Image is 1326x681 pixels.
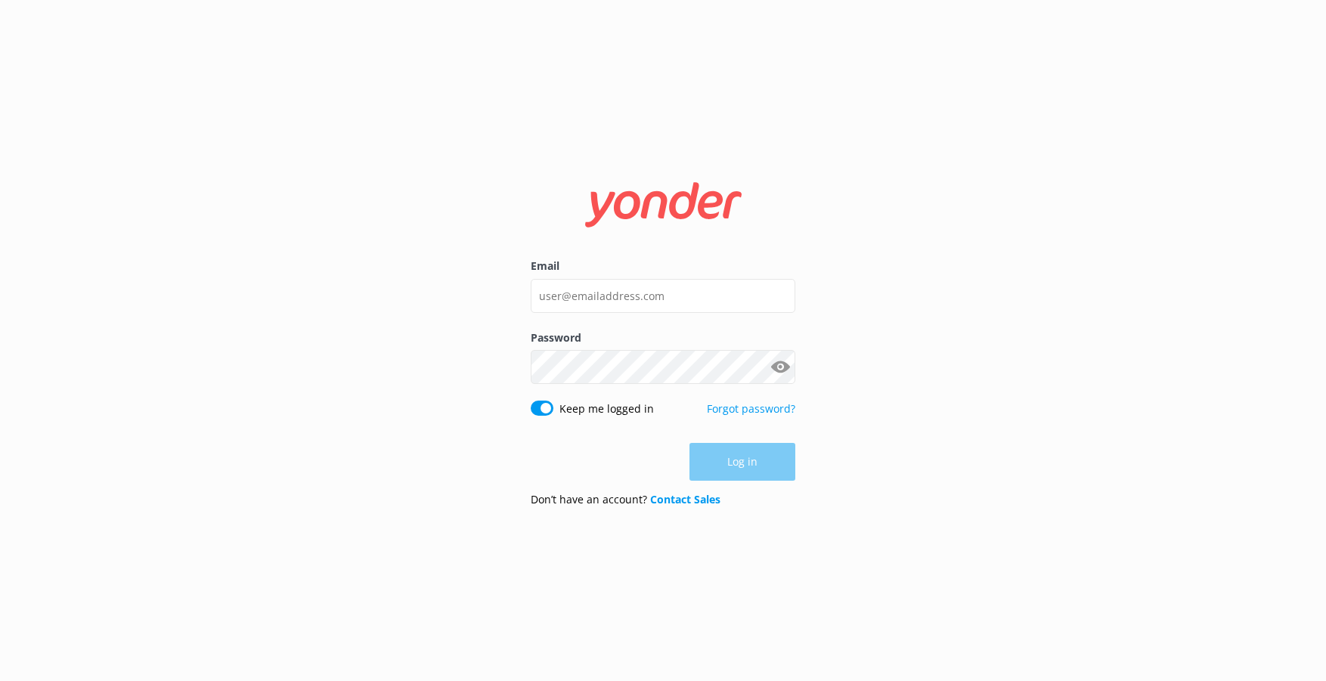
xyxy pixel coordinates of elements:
[531,279,795,313] input: user@emailaddress.com
[531,330,795,346] label: Password
[650,492,720,506] a: Contact Sales
[559,401,654,417] label: Keep me logged in
[531,491,720,508] p: Don’t have an account?
[765,352,795,382] button: Show password
[707,401,795,416] a: Forgot password?
[531,258,795,274] label: Email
